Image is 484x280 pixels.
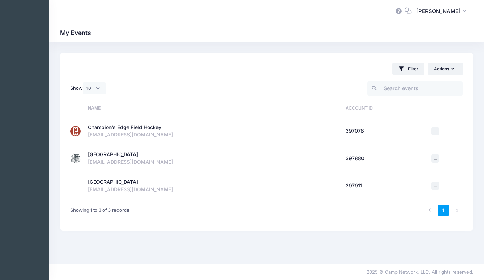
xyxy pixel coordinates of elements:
[83,82,106,94] select: Show
[88,151,138,158] div: [GEOGRAPHIC_DATA]
[88,131,339,139] div: [EMAIL_ADDRESS][DOMAIN_NAME]
[438,205,449,216] a: 1
[428,63,463,75] button: Actions
[70,202,129,218] div: Showing 1 to 3 of 3 records
[434,183,437,188] span: ...
[434,156,437,161] span: ...
[434,128,437,133] span: ...
[88,158,339,166] div: [EMAIL_ADDRESS][DOMAIN_NAME]
[70,82,106,94] label: Show
[60,29,97,36] h1: My Events
[367,81,463,96] input: Search events
[84,99,342,117] th: Name: activate to sort column ascending
[88,186,339,193] div: [EMAIL_ADDRESS][DOMAIN_NAME]
[431,154,439,163] button: ...
[88,179,138,186] div: [GEOGRAPHIC_DATA]
[342,145,428,173] td: 397880
[431,127,439,135] button: ...
[342,117,428,145] td: 397078
[70,153,81,164] img: Shutout School
[412,4,473,20] button: [PERSON_NAME]
[366,269,473,275] span: 2025 © Camp Network, LLC. All rights reserved.
[431,182,439,190] button: ...
[342,172,428,199] td: 397911
[342,99,428,117] th: Account ID: activate to sort column ascending
[88,124,161,131] div: Champion's Edge Field Hockey
[416,7,461,15] span: [PERSON_NAME]
[70,126,81,136] img: Champion's Edge Field Hockey
[392,63,424,75] button: Filter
